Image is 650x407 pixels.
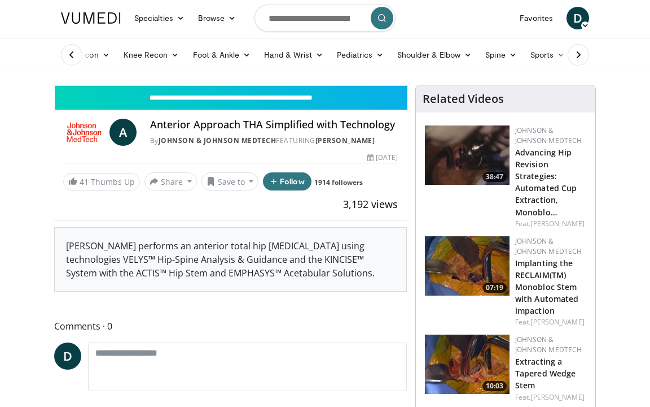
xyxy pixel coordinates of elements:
a: Sports [524,44,572,66]
a: Foot & Ankle [186,44,258,66]
a: Johnson & Johnson MedTech [159,136,276,145]
input: Search topics, interventions [254,5,396,32]
a: [PERSON_NAME] [315,136,375,145]
span: 38:47 [482,172,507,182]
a: Knee Recon [117,44,186,66]
a: [PERSON_NAME] [530,317,584,327]
a: 07:19 [425,236,510,296]
a: D [54,343,81,370]
a: 10:03 [425,335,510,394]
img: 9f1a5b5d-2ba5-4c40-8e0c-30b4b8951080.150x105_q85_crop-smart_upscale.jpg [425,125,510,185]
a: [PERSON_NAME] [530,392,584,402]
button: Share [144,172,197,190]
a: 38:47 [425,125,510,185]
div: Feat. [515,219,586,229]
div: Feat. [515,392,586,402]
a: 41 Thumbs Up [63,173,140,190]
a: Specialties [128,7,191,29]
span: 41 [80,176,89,187]
div: By FEATURING [150,136,398,146]
img: VuMedi Logo [61,12,121,24]
a: Browse [191,7,243,29]
a: 1914 followers [314,177,363,187]
img: Johnson & Johnson MedTech [63,119,105,146]
a: [PERSON_NAME] [530,219,584,228]
a: Implanting the RECLAIM(TM) Monobloc Stem with Automated impaction [515,258,578,316]
h4: Anterior Approach THA Simplified with Technology [150,119,398,131]
img: ffc33e66-92ed-4f11-95c4-0a160745ec3c.150x105_q85_crop-smart_upscale.jpg [425,236,510,296]
div: [PERSON_NAME] performs an anterior total hip [MEDICAL_DATA] using technologies VELYS™ Hip-Spine A... [55,228,406,291]
a: Shoulder & Elbow [390,44,478,66]
span: 07:19 [482,283,507,293]
span: 3,192 views [343,197,398,211]
span: 10:03 [482,381,507,391]
a: Extracting a Tapered Wedge Stem [515,356,576,391]
img: 0b84e8e2-d493-4aee-915d-8b4f424ca292.150x105_q85_crop-smart_upscale.jpg [425,335,510,394]
a: Johnson & Johnson MedTech [515,125,582,145]
button: Save to [201,172,259,190]
a: Spine [478,44,523,66]
div: Feat. [515,317,586,327]
h4: Related Videos [423,92,504,106]
div: [DATE] [367,153,398,163]
button: Follow [263,172,311,190]
span: Comments 0 [54,319,407,334]
a: Johnson & Johnson MedTech [515,335,582,354]
a: Hand & Wrist [257,44,330,66]
a: Favorites [513,7,560,29]
a: A [109,119,137,146]
a: D [566,7,589,29]
a: Pediatrics [330,44,390,66]
a: Johnson & Johnson MedTech [515,236,582,256]
a: Advancing Hip Revision Strategies: Automated Cup Extraction, Monoblo… [515,147,577,218]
